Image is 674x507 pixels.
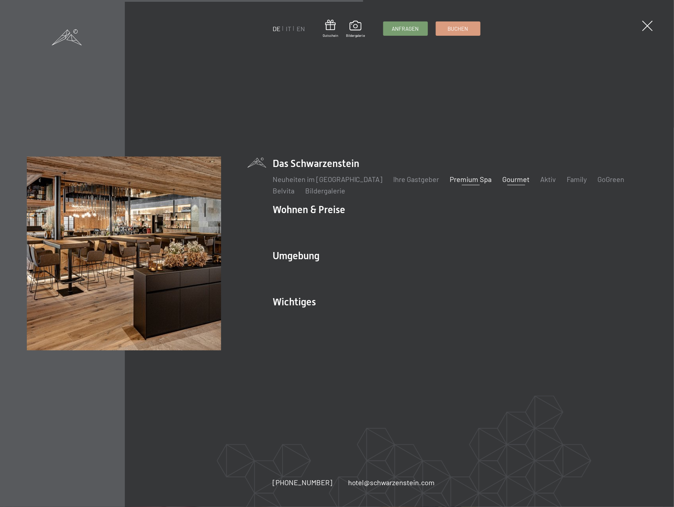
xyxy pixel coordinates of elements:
[273,478,332,487] span: [PHONE_NUMBER]
[541,175,556,183] a: Aktiv
[448,25,468,33] span: Buchen
[450,175,492,183] a: Premium Spa
[273,175,383,183] a: Neuheiten im [GEOGRAPHIC_DATA]
[323,33,338,38] span: Gutschein
[346,21,365,38] a: Bildergalerie
[567,175,587,183] a: Family
[305,186,345,195] a: Bildergalerie
[392,25,419,33] span: Anfragen
[273,477,332,487] a: [PHONE_NUMBER]
[286,25,291,33] a: IT
[346,33,365,38] span: Bildergalerie
[273,25,280,33] a: DE
[348,477,435,487] a: hotel@schwarzenstein.com
[273,186,294,195] a: Belvita
[436,22,480,35] a: Buchen
[27,157,221,351] img: Südtiroler Küche im Hotel Schwarzenstein genießen
[297,25,305,33] a: EN
[598,175,625,183] a: GoGreen
[384,22,428,35] a: Anfragen
[323,20,338,38] a: Gutschein
[503,175,530,183] a: Gourmet
[394,175,439,183] a: Ihre Gastgeber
